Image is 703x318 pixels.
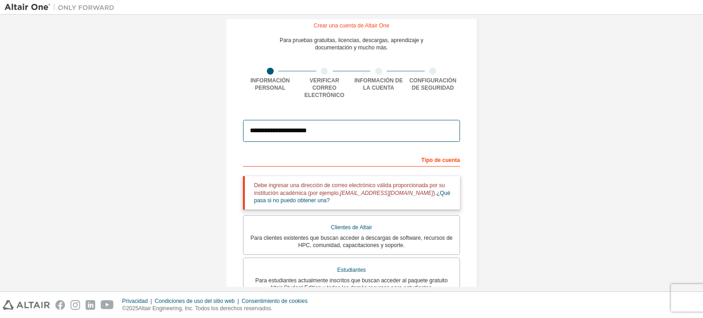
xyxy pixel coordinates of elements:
[340,190,433,196] font: [EMAIL_ADDRESS][DOMAIN_NAME]
[242,298,308,304] font: Consentimiento de cookies
[138,305,272,312] font: Altair Engineering, Inc. Todos los derechos reservados.
[70,300,80,310] img: instagram.svg
[354,77,403,91] font: Información de la cuenta
[122,305,126,312] font: ©
[101,300,114,310] img: youtube.svg
[250,235,453,248] font: Para clientes existentes que buscan acceder a descargas de software, recursos de HPC, comunidad, ...
[422,157,460,163] font: Tipo de cuenta
[155,298,235,304] font: Condiciones de uso del sitio web
[55,300,65,310] img: facebook.svg
[433,190,436,196] font: ).
[126,305,139,312] font: 2025
[314,22,389,29] font: Crear una cuenta de Altair One
[5,3,119,12] img: Altair Uno
[255,277,448,291] font: Para estudiantes actualmente inscritos que buscan acceder al paquete gratuito Altair Student Edit...
[409,77,456,91] font: Configuración de seguridad
[304,77,344,98] font: Verificar correo electrónico
[254,190,450,204] a: ¿Qué pasa si no puedo obtener una?
[331,224,372,231] font: Clientes de Altair
[250,77,290,91] font: Información personal
[3,300,50,310] img: altair_logo.svg
[337,267,366,273] font: Estudiantes
[315,44,388,51] font: documentación y mucho más.
[86,300,95,310] img: linkedin.svg
[122,298,148,304] font: Privacidad
[280,37,423,43] font: Para pruebas gratuitas, licencias, descargas, aprendizaje y
[254,182,445,196] font: Debe ingresar una dirección de correo electrónico válida proporcionada por su institución académi...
